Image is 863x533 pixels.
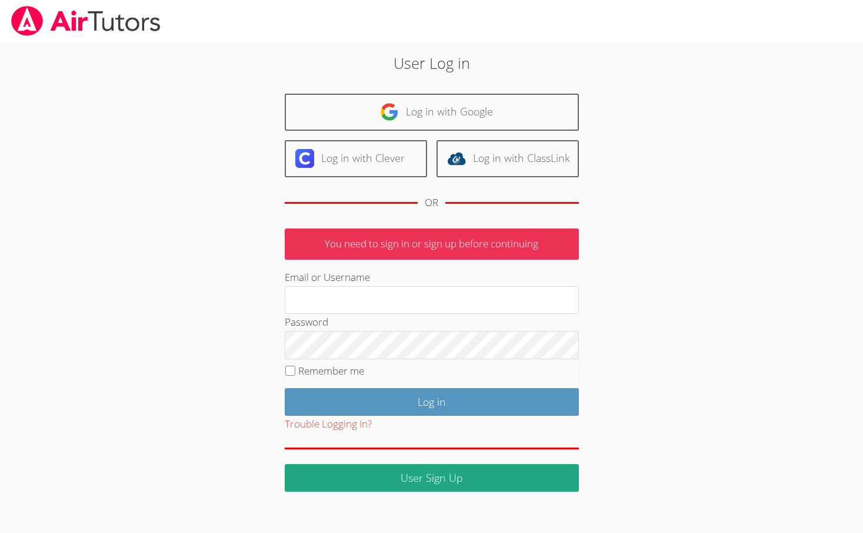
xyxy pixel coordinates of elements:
[285,388,579,416] input: Log in
[425,194,438,211] div: OR
[295,149,314,168] img: clever-logo-6eab21bc6e7a338710f1a6ff85c0baf02591cd810cc4098c63d3a4b26e2feb20.svg
[285,464,579,492] a: User Sign Up
[285,416,372,433] button: Trouble Logging In?
[285,140,427,177] a: Log in with Clever
[298,364,364,378] label: Remember me
[10,6,162,36] img: airtutors_banner-c4298cdbf04f3fff15de1276eac7730deb9818008684d7c2e4769d2f7ddbe033.png
[447,149,466,168] img: classlink-logo-d6bb404cc1216ec64c9a2012d9dc4662098be43eaf13dc465df04b49fa7ab582.svg
[437,140,579,177] a: Log in with ClassLink
[285,270,370,284] label: Email or Username
[285,315,328,329] label: Password
[380,102,399,121] img: google-logo-50288ca7cdecda66e5e0955fdab243c47b7ad437acaf1139b6f446037453330a.svg
[285,229,579,260] p: You need to sign in or sign up before continuing
[198,52,664,74] h2: User Log in
[285,94,579,131] a: Log in with Google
